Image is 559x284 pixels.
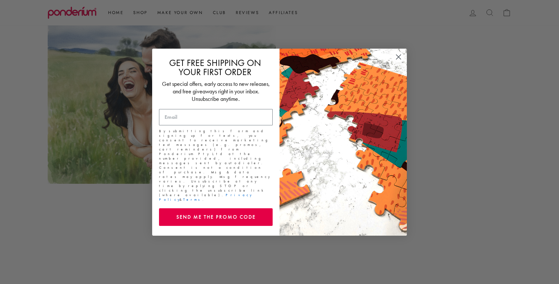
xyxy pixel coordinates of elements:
span: . [238,96,240,102]
button: SEND ME THE PROMO CODE [159,208,273,226]
img: 463cf514-4bc2-4db9-8857-826b03b94972.jpeg [279,49,407,236]
span: GET FREE SHIPPING ON YOUR FIRST ORDER [169,57,261,78]
p: By submitting this form and signing up for texts, you consent to receive marketing text messages ... [159,129,273,202]
button: Close dialog [393,51,404,63]
a: Terms [183,197,202,202]
span: Get special offers, early access to new releases, and free giveaways right in your inbox. [162,80,270,95]
input: Email [159,109,273,125]
span: Unsubscribe anytime [192,95,238,103]
a: Privacy Policy [159,193,251,202]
